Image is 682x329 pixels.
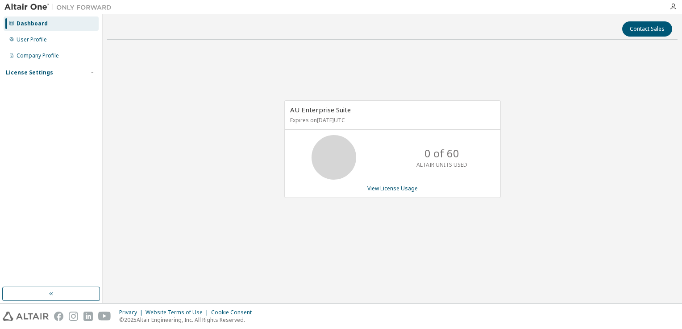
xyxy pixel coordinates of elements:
[17,20,48,27] div: Dashboard
[69,312,78,321] img: instagram.svg
[119,316,257,324] p: © 2025 Altair Engineering, Inc. All Rights Reserved.
[54,312,63,321] img: facebook.svg
[211,309,257,316] div: Cookie Consent
[17,36,47,43] div: User Profile
[17,52,59,59] div: Company Profile
[290,105,351,114] span: AU Enterprise Suite
[622,21,672,37] button: Contact Sales
[119,309,146,316] div: Privacy
[98,312,111,321] img: youtube.svg
[146,309,211,316] div: Website Terms of Use
[424,146,459,161] p: 0 of 60
[3,312,49,321] img: altair_logo.svg
[6,69,53,76] div: License Settings
[416,161,467,169] p: ALTAIR UNITS USED
[83,312,93,321] img: linkedin.svg
[290,116,493,124] p: Expires on [DATE] UTC
[4,3,116,12] img: Altair One
[367,185,418,192] a: View License Usage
